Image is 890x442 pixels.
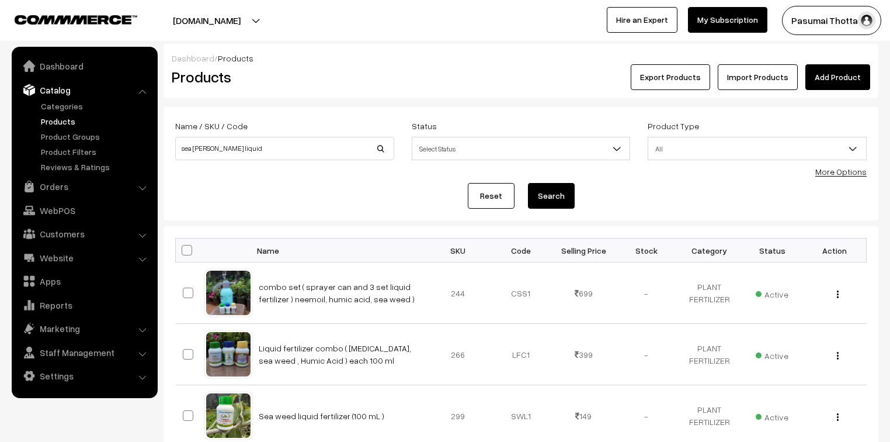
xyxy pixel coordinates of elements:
img: user [858,12,875,29]
button: Pasumai Thotta… [782,6,881,35]
div: / [172,52,870,64]
a: Dashboard [172,53,214,63]
span: Select Status [412,139,630,159]
span: All [648,139,866,159]
a: Categories [38,100,154,112]
td: - [615,324,678,385]
a: Orders [15,176,154,197]
a: Settings [15,365,154,386]
a: Product Filters [38,146,154,158]
label: Status [412,120,437,132]
th: Category [678,239,741,263]
span: Select Status [412,137,631,160]
a: COMMMERCE [15,12,117,26]
a: Apps [15,271,154,292]
a: Reviews & Ratings [38,161,154,173]
a: Customers [15,223,154,244]
a: Staff Management [15,342,154,363]
span: All [648,137,867,160]
label: Product Type [648,120,699,132]
span: Active [756,285,788,301]
span: Active [756,347,788,362]
th: Action [804,239,867,263]
input: Name / SKU / Code [175,137,394,160]
img: Menu [837,413,839,421]
a: More Options [815,167,867,177]
a: Catalog [15,80,154,101]
td: LFC1 [489,324,552,385]
a: WebPOS [15,200,154,221]
a: combo set ( sprayer can and 3 set liquid fertilizer ) neemoil, humic acid, sea weed ) [259,282,415,304]
th: Name [252,239,427,263]
h2: Products [172,68,393,86]
a: Import Products [718,64,798,90]
a: Liquid fertilizer combo ( [MEDICAL_DATA], sea weed , Humic Acid ) each 100 ml [259,343,411,365]
th: Code [489,239,552,263]
button: Search [528,183,575,209]
th: Stock [615,239,678,263]
td: CSS1 [489,263,552,324]
td: 399 [552,324,616,385]
button: [DOMAIN_NAME] [132,6,281,35]
img: COMMMERCE [15,15,137,24]
label: Name / SKU / Code [175,120,248,132]
img: Menu [837,352,839,360]
td: PLANT FERTILIZER [678,324,741,385]
span: Active [756,408,788,423]
th: SKU [427,239,490,263]
td: 266 [427,324,490,385]
span: Products [218,53,253,63]
th: Selling Price [552,239,616,263]
a: Website [15,247,154,268]
button: Export Products [631,64,710,90]
td: - [615,263,678,324]
a: Hire an Expert [607,7,677,33]
img: Menu [837,291,839,298]
a: Add Product [805,64,870,90]
a: Sea weed liquid fertilizer (100 mL ) [259,411,384,421]
a: Marketing [15,318,154,339]
a: Dashboard [15,56,154,77]
td: 699 [552,263,616,324]
th: Status [740,239,804,263]
a: Products [38,115,154,127]
td: PLANT FERTILIZER [678,263,741,324]
td: 244 [427,263,490,324]
a: Reports [15,295,154,316]
a: My Subscription [688,7,767,33]
a: Reset [468,183,514,209]
a: Product Groups [38,130,154,143]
